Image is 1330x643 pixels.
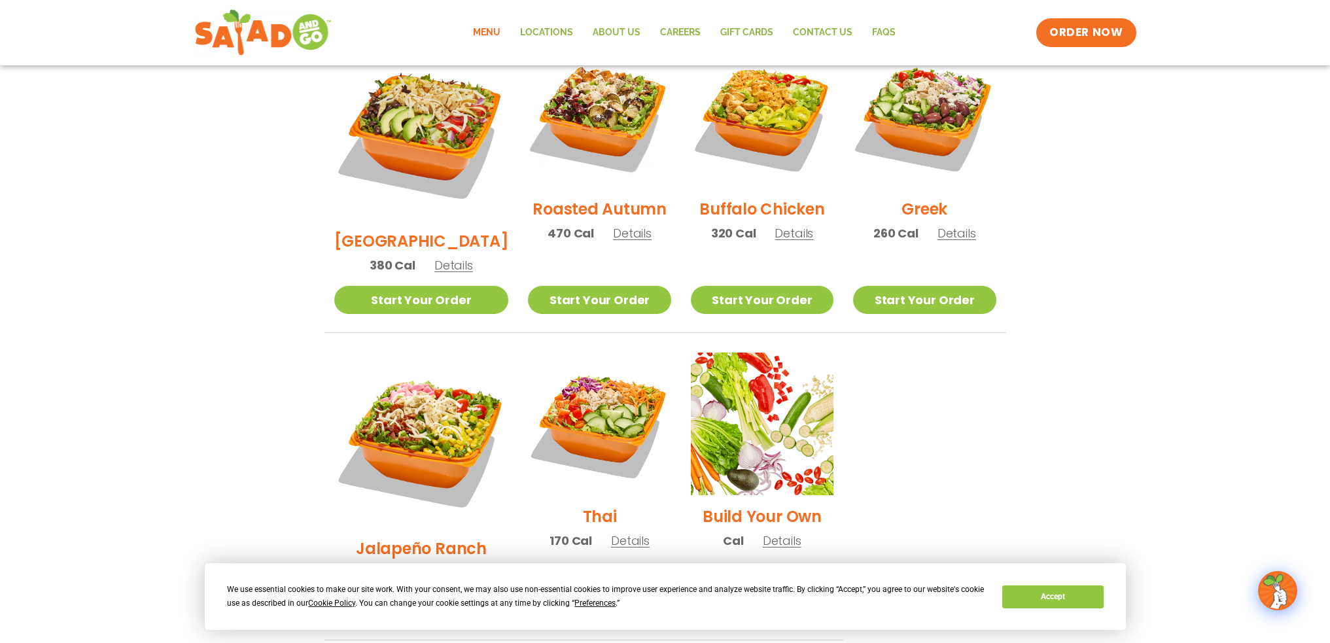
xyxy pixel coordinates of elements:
[691,45,833,188] img: Product photo for Buffalo Chicken Salad
[1036,18,1136,47] a: ORDER NOW
[548,224,594,242] span: 470 Cal
[763,532,801,549] span: Details
[711,224,756,242] span: 320 Cal
[583,18,650,48] a: About Us
[783,18,862,48] a: Contact Us
[650,18,710,48] a: Careers
[1259,572,1296,609] img: wpChatIcon
[613,225,652,241] span: Details
[699,198,824,220] h2: Buffalo Chicken
[723,532,743,549] span: Cal
[901,198,947,220] h2: Greek
[691,286,833,314] a: Start Your Order
[862,18,905,48] a: FAQs
[550,532,592,549] span: 170 Cal
[334,45,509,220] img: Product photo for BBQ Ranch Salad
[528,353,671,495] img: Product photo for Thai Salad
[356,537,487,560] h2: Jalapeño Ranch
[937,225,976,241] span: Details
[873,224,919,242] span: 260 Cal
[574,599,616,608] span: Preferences
[1049,25,1123,41] span: ORDER NOW
[691,353,833,495] img: Product photo for Build Your Own
[853,45,996,188] img: Product photo for Greek Salad
[434,257,473,273] span: Details
[194,7,332,59] img: new-SAG-logo-768×292
[583,505,617,528] h2: Thai
[463,18,905,48] nav: Menu
[611,532,650,549] span: Details
[308,599,355,608] span: Cookie Policy
[775,225,813,241] span: Details
[334,230,509,252] h2: [GEOGRAPHIC_DATA]
[370,256,415,274] span: 380 Cal
[510,18,583,48] a: Locations
[528,45,671,188] img: Product photo for Roasted Autumn Salad
[703,505,822,528] h2: Build Your Own
[227,583,987,610] div: We use essential cookies to make our site work. With your consent, we may also use non-essential ...
[463,18,510,48] a: Menu
[205,563,1126,630] div: Cookie Consent Prompt
[710,18,783,48] a: GIFT CARDS
[533,198,667,220] h2: Roasted Autumn
[528,286,671,314] a: Start Your Order
[853,286,996,314] a: Start Your Order
[1002,585,1103,608] button: Accept
[334,286,509,314] a: Start Your Order
[334,353,509,527] img: Product photo for Jalapeño Ranch Salad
